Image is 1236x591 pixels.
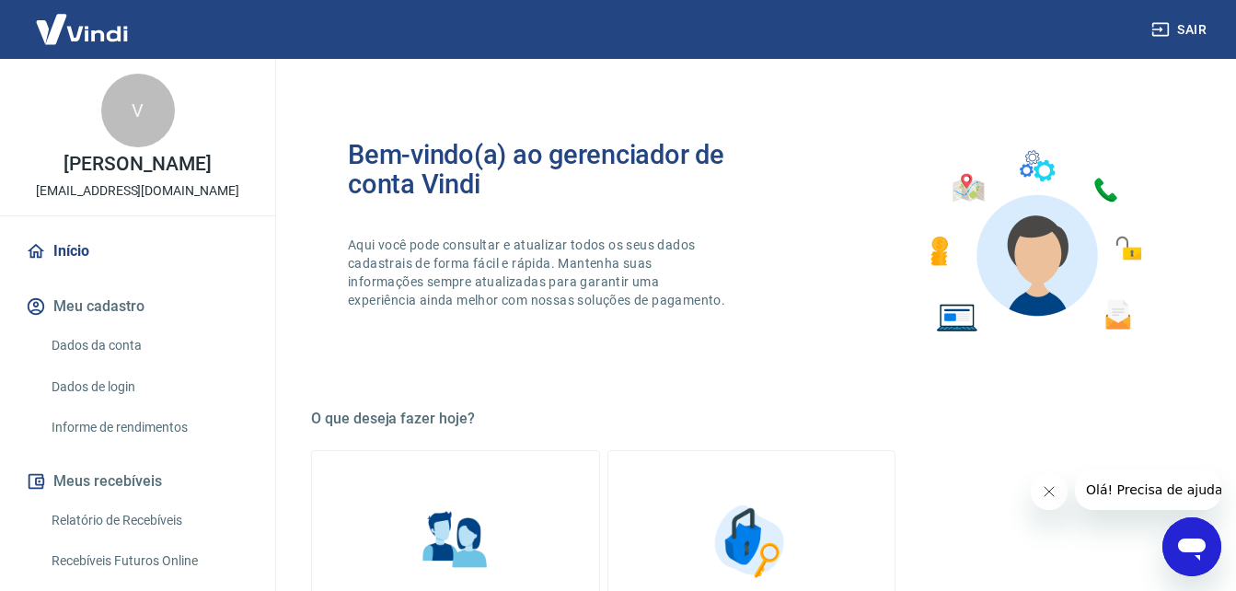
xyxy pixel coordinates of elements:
p: Aqui você pode consultar e atualizar todos os seus dados cadastrais de forma fácil e rápida. Mant... [348,236,729,309]
a: Relatório de Recebíveis [44,502,253,539]
a: Dados de login [44,368,253,406]
button: Sair [1148,13,1214,47]
iframe: Mensagem da empresa [1075,469,1221,510]
a: Informe de rendimentos [44,409,253,446]
h2: Bem-vindo(a) ao gerenciador de conta Vindi [348,140,752,199]
span: Olá! Precisa de ajuda? [11,13,155,28]
a: Recebíveis Futuros Online [44,542,253,580]
img: Imagem de um avatar masculino com diversos icones exemplificando as funcionalidades do gerenciado... [914,140,1155,343]
button: Meus recebíveis [22,461,253,502]
iframe: Fechar mensagem [1031,473,1068,510]
button: Meu cadastro [22,286,253,327]
p: [PERSON_NAME] [64,155,211,174]
a: Dados da conta [44,327,253,365]
img: Informações pessoais [410,495,502,587]
p: [EMAIL_ADDRESS][DOMAIN_NAME] [36,181,239,201]
div: V [101,74,175,147]
a: Início [22,231,253,272]
img: Segurança [705,495,797,587]
h5: O que deseja fazer hoje? [311,410,1192,428]
img: Vindi [22,1,142,57]
iframe: Botão para abrir a janela de mensagens [1162,517,1221,576]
